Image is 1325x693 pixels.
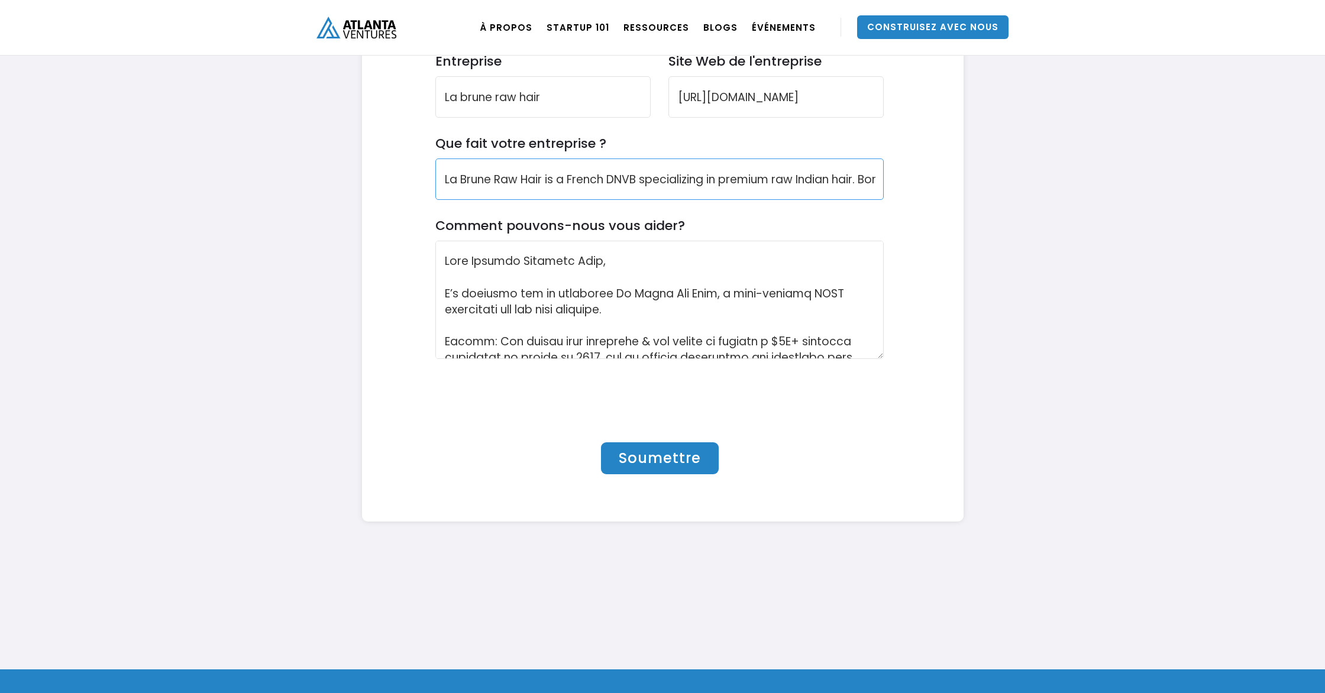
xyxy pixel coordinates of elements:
[752,11,816,44] a: ÉVÉNEMENTS
[668,76,884,118] input: Site Web de l'entreprise
[623,21,689,34] font: RESSOURCES
[435,158,884,200] input: Description de l'entreprise
[547,21,609,34] font: Startup 101
[867,21,998,33] font: Construisez avec nous
[435,134,606,153] font: Que fait votre entreprise ?
[703,21,738,34] font: BLOGS
[480,21,532,34] font: À PROPOS
[435,76,651,118] input: Nom de l'entreprise
[668,52,822,70] font: Site Web de l'entreprise
[703,11,738,44] a: BLOGS
[435,216,685,235] font: Comment pouvons-nous vous aider?
[547,11,609,44] a: Startup 101
[480,11,532,44] a: À PROPOS
[752,21,816,34] font: ÉVÉNEMENTS
[601,442,719,474] input: Soumettre
[857,15,1009,39] a: Construisez avec nous
[623,11,689,44] a: RESSOURCES
[435,371,615,417] iframe: reCAPTCHA
[435,52,502,70] font: Entreprise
